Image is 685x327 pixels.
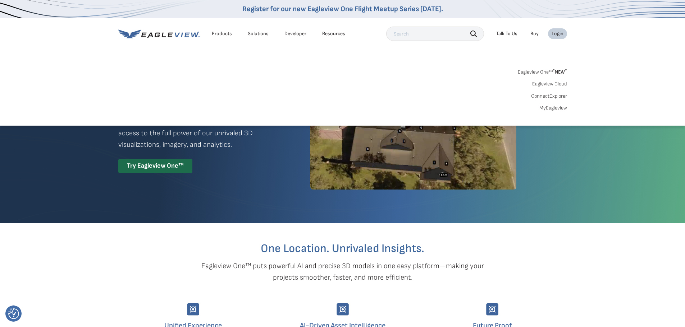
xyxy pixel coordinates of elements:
[189,260,497,283] p: Eagleview One™ puts powerful AI and precise 3D models in one easy platform—making your projects s...
[248,31,269,37] div: Solutions
[553,69,567,75] span: NEW
[496,31,517,37] div: Talk To Us
[539,105,567,111] a: MyEagleview
[322,31,345,37] div: Resources
[118,116,284,150] p: A premium digital experience that provides seamless access to the full power of our unrivaled 3D ...
[337,303,349,316] img: Group-9744.svg
[552,31,563,37] div: Login
[518,67,567,75] a: Eagleview One™*NEW*
[532,81,567,87] a: Eagleview Cloud
[531,93,567,99] a: ConnectExplorer
[124,243,562,254] h2: One Location. Unrivaled Insights.
[118,159,192,173] div: Try Eagleview One™
[284,31,306,37] a: Developer
[242,5,443,13] a: Register for our new Eagleview One Flight Meetup Series [DATE].
[486,303,498,316] img: Group-9744.svg
[530,31,539,37] a: Buy
[212,31,232,37] div: Products
[386,27,484,41] input: Search
[8,308,19,319] button: Consent Preferences
[187,303,199,316] img: Group-9744.svg
[8,308,19,319] img: Revisit consent button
